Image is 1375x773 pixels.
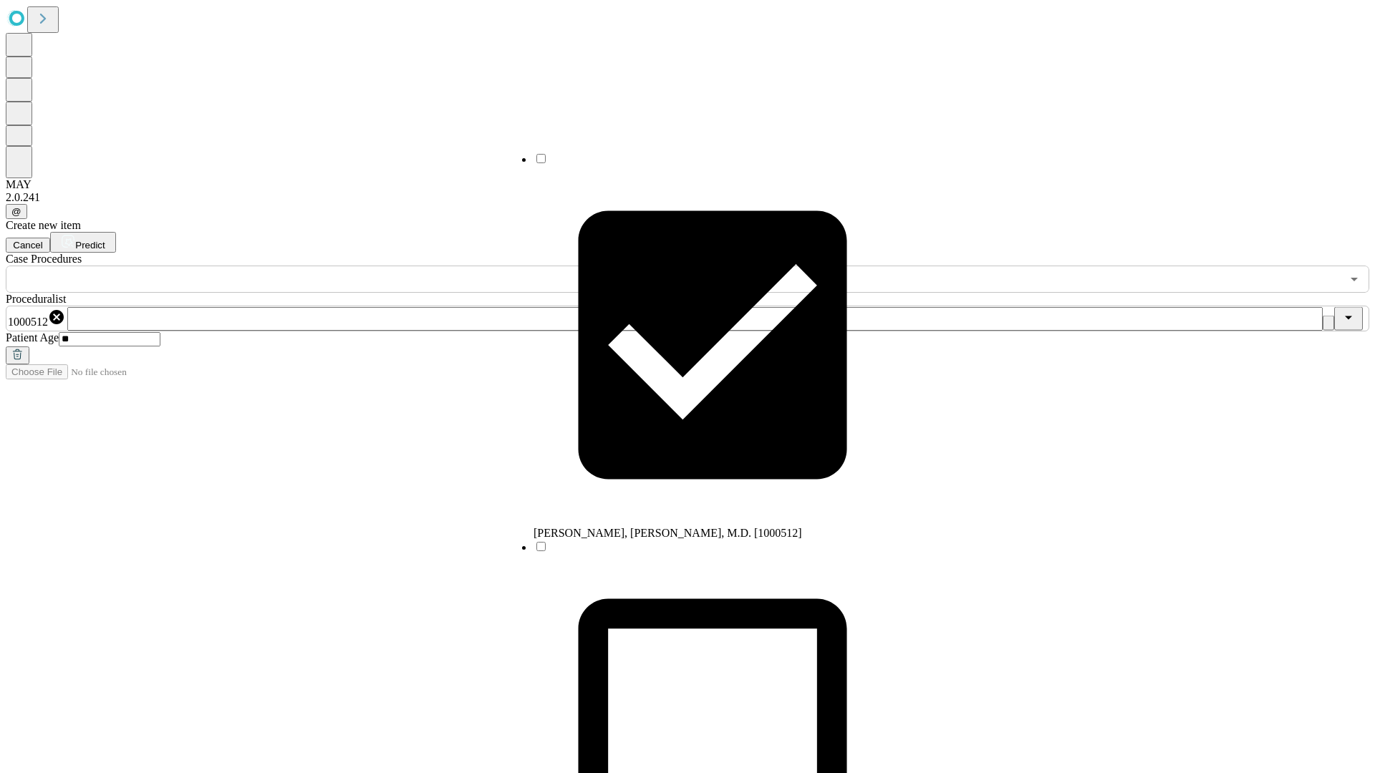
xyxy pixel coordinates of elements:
[534,527,802,539] span: [PERSON_NAME], [PERSON_NAME], M.D. [1000512]
[6,331,59,344] span: Patient Age
[6,293,66,305] span: Proceduralist
[8,308,65,329] div: 1000512
[1344,269,1364,289] button: Open
[13,240,43,251] span: Cancel
[6,204,27,219] button: @
[6,253,82,265] span: Scheduled Procedure
[1334,307,1363,331] button: Close
[6,178,1369,191] div: MAY
[6,191,1369,204] div: 2.0.241
[8,316,48,328] span: 1000512
[1323,316,1334,331] button: Clear
[11,206,21,217] span: @
[50,232,116,253] button: Predict
[6,238,50,253] button: Cancel
[75,240,105,251] span: Predict
[6,219,81,231] span: Create new item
